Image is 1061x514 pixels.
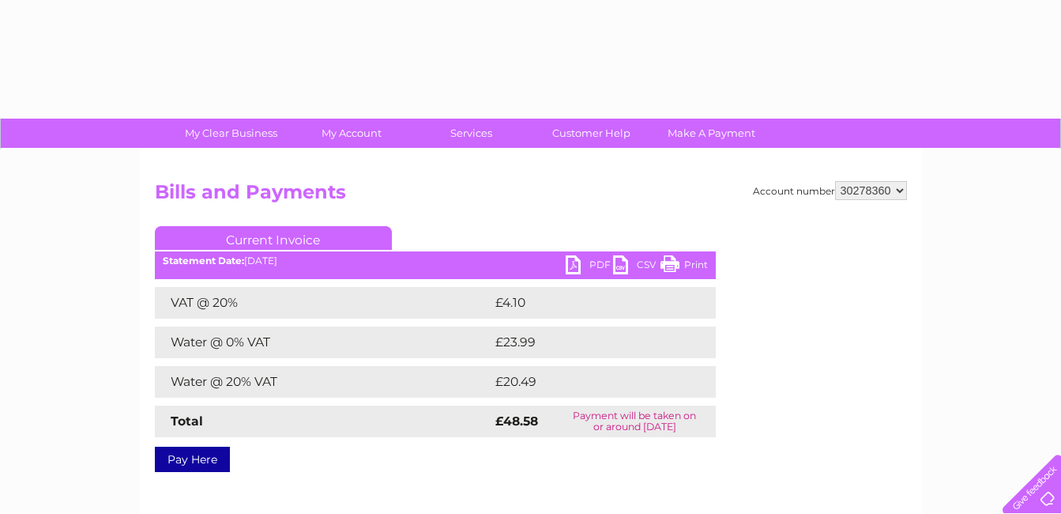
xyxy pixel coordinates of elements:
a: Make A Payment [646,119,777,148]
td: Water @ 0% VAT [155,327,491,358]
a: Customer Help [526,119,657,148]
td: £4.10 [491,287,677,319]
a: Current Invoice [155,226,392,250]
h2: Bills and Payments [155,181,907,211]
a: CSV [613,255,660,278]
a: Pay Here [155,447,230,472]
a: Services [406,119,536,148]
div: [DATE] [155,255,716,266]
strong: Total [171,414,203,429]
td: £20.49 [491,366,685,398]
div: Account number [753,181,907,200]
a: My Account [286,119,416,148]
strong: £48.58 [495,414,538,429]
a: Print [660,255,708,278]
b: Statement Date: [163,255,244,266]
td: Water @ 20% VAT [155,366,491,398]
td: VAT @ 20% [155,287,491,319]
td: Payment will be taken on or around [DATE] [554,406,716,437]
a: PDF [566,255,613,278]
td: £23.99 [491,327,684,358]
a: My Clear Business [166,119,296,148]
